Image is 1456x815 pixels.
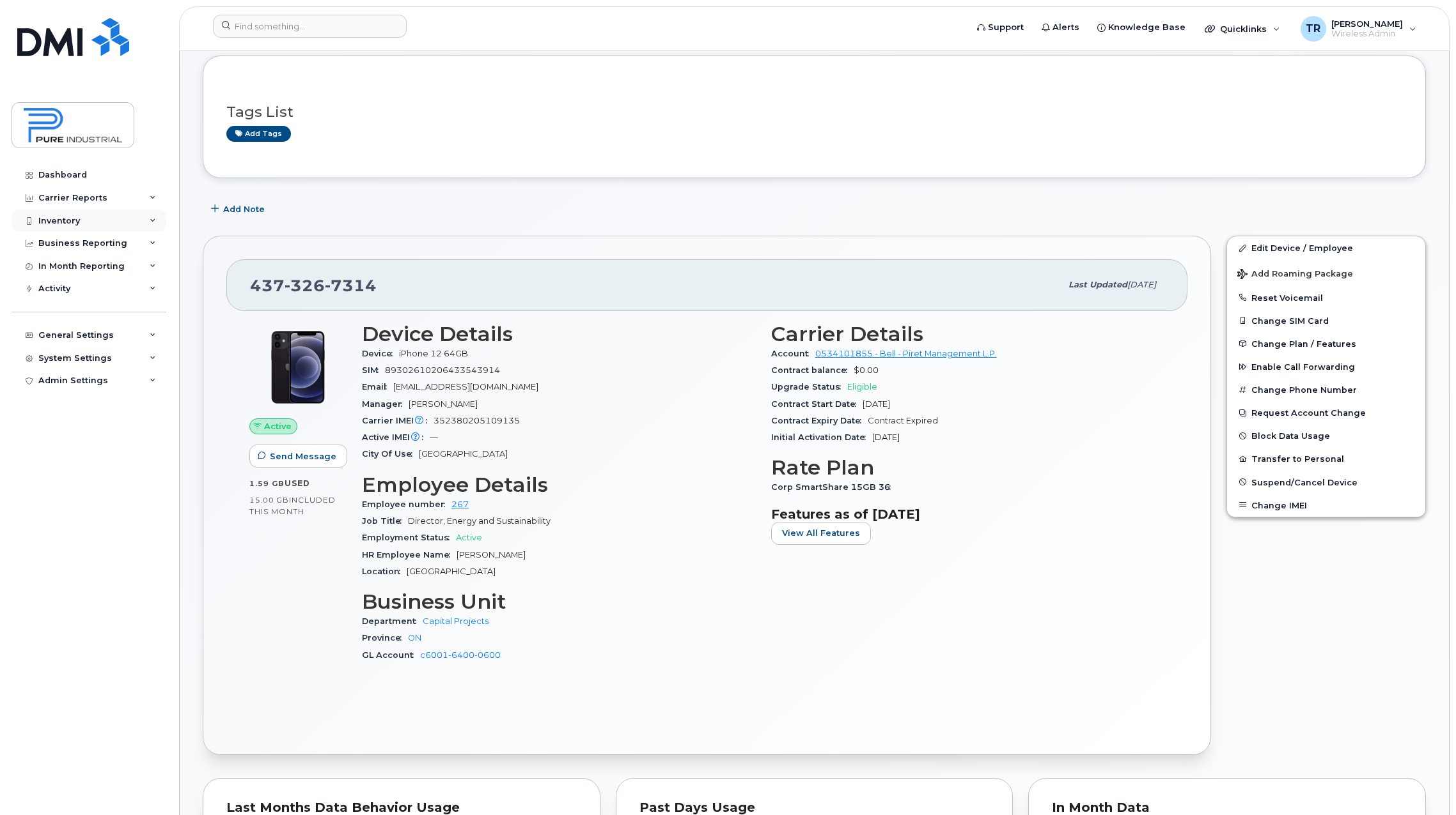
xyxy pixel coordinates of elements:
a: ON [408,633,421,643]
span: Contract balance [771,365,854,375]
button: Request Account Change [1227,401,1425,424]
span: Corp SmartShare 15GB 36 [771,482,897,492]
button: Suspend/Cancel Device [1227,471,1425,494]
span: Alerts [1053,21,1079,34]
span: Employment Status [362,533,456,542]
span: 89302610206433543914 [385,365,500,375]
h3: Employee Details [362,473,756,496]
div: Tashiur Rahman [1292,16,1425,42]
span: Active [264,420,292,432]
span: Add Note [223,203,265,215]
span: Last updated [1069,280,1127,289]
span: Knowledge Base [1108,21,1186,34]
span: HR Employee Name [362,550,457,560]
span: used [285,478,310,488]
h3: Carrier Details [771,323,1165,346]
img: iPhone_12.jpg [260,329,336,406]
span: Send Message [270,450,336,462]
span: Email [362,382,393,392]
span: [GEOGRAPHIC_DATA] [407,567,496,576]
a: Capital Projects [423,616,489,626]
button: Change Phone Number [1227,378,1425,401]
a: 267 [451,499,469,509]
button: Add Note [203,197,276,220]
h3: Business Unit [362,590,756,613]
div: In Month Data [1052,802,1402,814]
a: 0534101855 - Bell - Piret Management L.P. [815,349,997,358]
span: Contract Expired [868,416,938,425]
button: Reset Voicemail [1227,286,1425,309]
span: included this month [249,495,336,516]
div: Last Months Data Behavior Usage [226,802,577,814]
a: Support [968,15,1033,40]
span: Job Title [362,516,408,526]
span: Location [362,567,407,576]
span: 7314 [325,276,377,295]
span: Device [362,349,399,358]
span: Add Roaming Package [1237,269,1353,281]
span: 15.00 GB [249,496,289,505]
h3: Rate Plan [771,456,1165,479]
span: Enable Call Forwarding [1251,362,1355,372]
h3: Tags List [226,104,1402,120]
span: [PERSON_NAME] [1331,19,1403,29]
button: Change SIM Card [1227,309,1425,332]
span: Director, Energy and Sustainability [408,516,551,526]
span: 352380205109135 [434,416,520,425]
span: Department [362,616,423,626]
span: GL Account [362,650,420,660]
span: Active IMEI [362,432,430,442]
span: Employee number [362,499,451,509]
h3: Device Details [362,323,756,346]
span: Quicklinks [1220,24,1267,34]
span: Active [456,533,482,542]
a: Add tags [226,126,291,142]
div: Past Days Usage [639,802,990,814]
span: [DATE] [872,432,900,442]
span: Contract Start Date [771,399,863,409]
span: Suspend/Cancel Device [1251,477,1358,487]
span: [DATE] [863,399,890,409]
span: [PERSON_NAME] [409,399,478,409]
span: Carrier IMEI [362,416,434,425]
a: Knowledge Base [1088,15,1194,40]
input: Find something... [213,15,407,38]
span: [EMAIL_ADDRESS][DOMAIN_NAME] [393,382,538,392]
span: 1.59 GB [249,479,285,488]
span: 326 [285,276,325,295]
span: iPhone 12 64GB [399,349,468,358]
span: [PERSON_NAME] [457,550,526,560]
span: [DATE] [1127,280,1156,289]
span: Province [362,633,408,643]
span: Upgrade Status [771,382,847,392]
span: Account [771,349,815,358]
a: Alerts [1033,15,1088,40]
button: Block Data Usage [1227,424,1425,447]
a: Edit Device / Employee [1227,236,1425,259]
button: Transfer to Personal [1227,447,1425,470]
button: Add Roaming Package [1227,260,1425,286]
span: Manager [362,399,409,409]
span: Support [988,21,1024,34]
span: Contract Expiry Date [771,416,868,425]
h3: Features as of [DATE] [771,507,1165,522]
span: City Of Use [362,449,419,459]
a: c6001-6400-0600 [420,650,501,660]
span: — [430,432,438,442]
button: Change Plan / Features [1227,332,1425,355]
span: Change Plan / Features [1251,339,1356,348]
span: SIM [362,365,385,375]
span: Initial Activation Date [771,432,872,442]
span: $0.00 [854,365,879,375]
span: View All Features [782,527,860,539]
span: Eligible [847,382,877,392]
button: Enable Call Forwarding [1227,355,1425,378]
span: [GEOGRAPHIC_DATA] [419,449,508,459]
span: 437 [250,276,377,295]
div: Quicklinks [1196,16,1289,42]
span: Wireless Admin [1331,29,1403,39]
button: Change IMEI [1227,494,1425,517]
button: Send Message [249,445,347,468]
button: View All Features [771,522,871,545]
span: TR [1306,21,1320,36]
